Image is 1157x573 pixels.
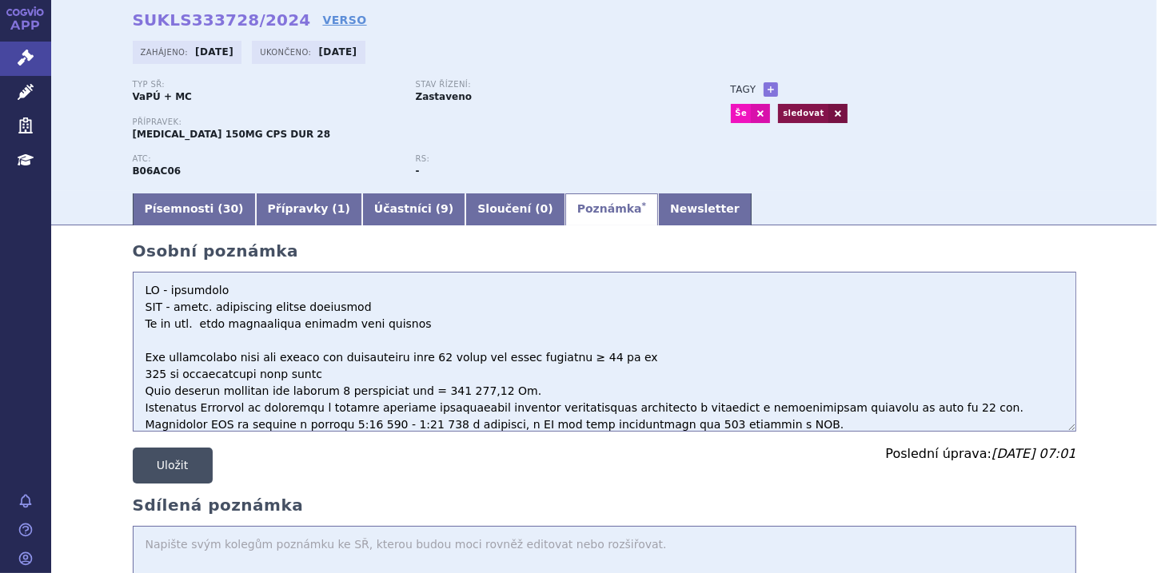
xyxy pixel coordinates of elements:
h2: Sdílená poznámka [133,495,1076,515]
a: sledovat [778,104,828,123]
span: Zahájeno: [141,46,191,58]
p: ATC: [133,154,400,164]
span: 9 [441,202,449,215]
a: Poznámka* [565,193,658,225]
strong: [DATE] [195,46,233,58]
span: [MEDICAL_DATA] 150MG CPS DUR 28 [133,129,331,140]
span: 30 [223,202,238,215]
p: Přípravek: [133,117,699,127]
a: Newsletter [658,193,752,225]
span: 1 [337,202,345,215]
strong: Zastaveno [416,91,473,102]
a: Účastníci (9) [362,193,465,225]
p: Stav řízení: [416,80,683,90]
span: Ukončeno: [260,46,314,58]
strong: SUKLS333728/2024 [133,10,311,30]
strong: - [416,165,420,177]
a: Sloučení (0) [465,193,565,225]
a: VERSO [322,12,366,28]
span: [DATE] 07:01 [991,446,1075,461]
h3: Tagy [731,80,756,99]
strong: VaPÚ + MC [133,91,192,102]
a: Písemnosti (30) [133,193,256,225]
a: Še [731,104,752,123]
p: Poslední úprava: [886,448,1076,460]
p: Typ SŘ: [133,80,400,90]
a: Přípravky (1) [256,193,362,225]
h2: Osobní poznámka [133,241,1076,261]
a: + [764,82,778,97]
span: 0 [541,202,549,215]
button: Uložit [133,448,213,483]
strong: BEROTRALSTAT [133,165,182,177]
textarea: LO - ipsumdolo SIT - ametc. adipiscing elitse doeiusmod Te in utl. etdo magnaaliqua enimadm veni ... [133,272,1076,432]
strong: [DATE] [318,46,357,58]
p: RS: [416,154,683,164]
